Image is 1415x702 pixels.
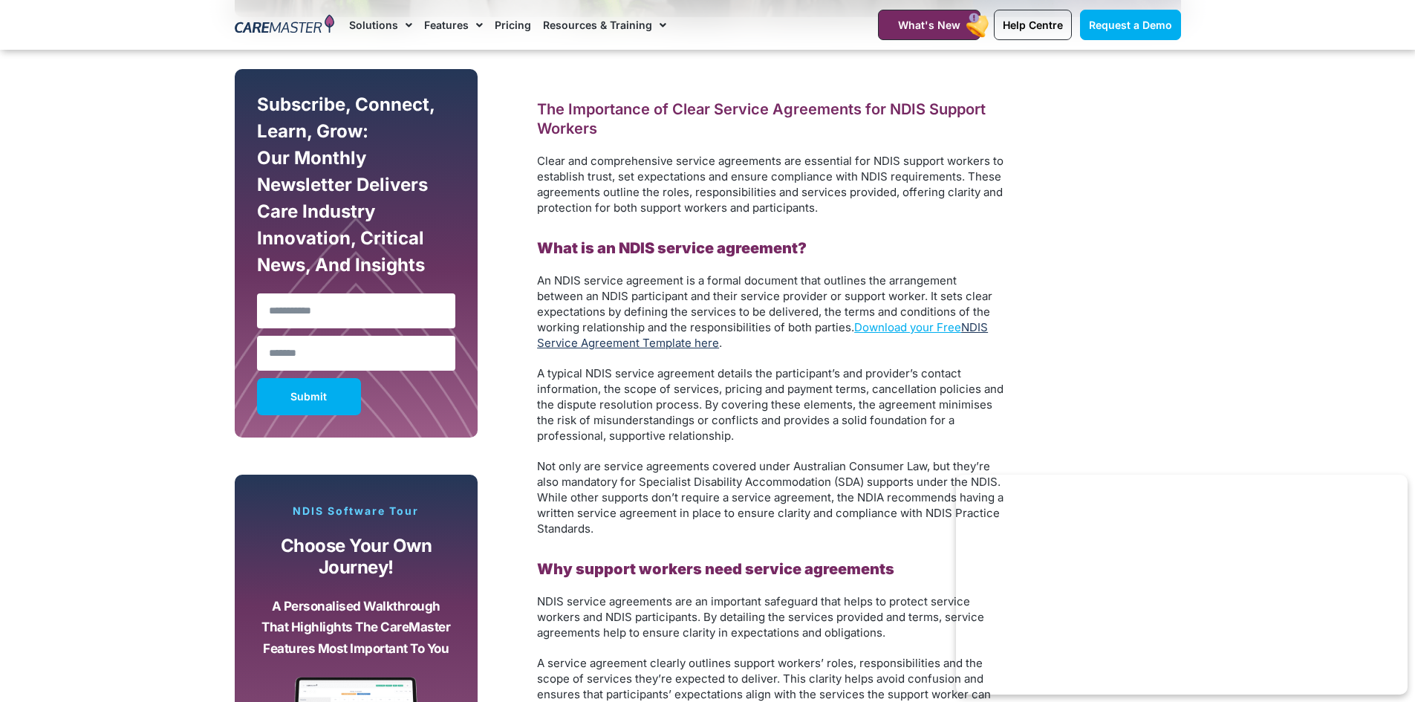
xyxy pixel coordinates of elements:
p: A personalised walkthrough that highlights the CareMaster features most important to you [261,596,452,660]
a: Download your Free [854,320,961,334]
a: What's New [878,10,980,40]
a: Request a Demo [1080,10,1181,40]
button: Submit [257,378,361,415]
p: NDIS Software Tour [250,504,463,518]
span: Not only are service agreements covered under Australian Consumer Law, but they’re also mandatory... [537,459,1003,536]
span: Clear and comprehensive service agreements are essential for NDIS support workers to establish tr... [537,154,1003,215]
span: Submit [290,393,327,400]
span: NDIS service agreements are an important safeguard that helps to protect service workers and NDIS... [537,594,984,640]
b: Why support workers need service agreements [537,560,894,578]
iframe: Popup CTA [956,475,1408,695]
b: What is an NDIS service agreement? [537,239,807,257]
img: CareMaster Logo [235,14,335,36]
a: NDIS Service Agreement Template here [537,320,988,350]
span: A typical NDIS service agreement details the participant’s and provider’s contact information, th... [537,366,1003,443]
div: Subscribe, Connect, Learn, Grow: Our Monthly Newsletter Delivers Care Industry Innovation, Critic... [253,91,460,286]
span: What's New [898,19,960,31]
form: New Form [257,91,456,423]
span: An NDIS service agreement is a formal document that outlines the arrangement between an NDIS part... [537,273,992,334]
p: Choose your own journey! [261,536,452,578]
span: Request a Demo [1089,19,1172,31]
p: . [537,273,1005,351]
h2: The Importance of Clear Service Agreements for NDIS Support Workers [537,100,1005,138]
span: Help Centre [1003,19,1063,31]
a: Help Centre [994,10,1072,40]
